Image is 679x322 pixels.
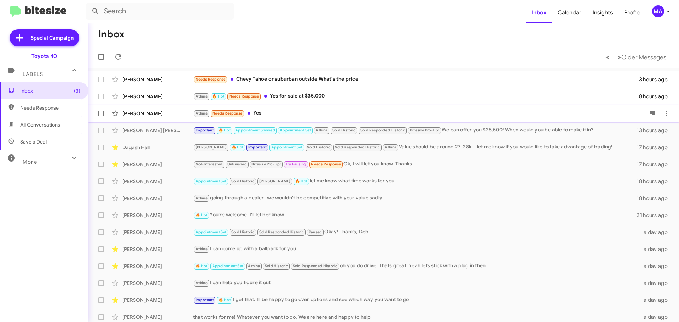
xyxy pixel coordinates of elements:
span: [PERSON_NAME] [196,145,227,150]
span: Athina [384,145,396,150]
span: Unfinished [227,162,247,166]
span: Athina [196,94,208,99]
span: Inbox [526,2,552,23]
span: Bitesize Pro-Tip! [251,162,281,166]
div: You're welcome. I'll let her know. [193,211,637,219]
span: Not-Interested [196,162,223,166]
span: Sold Historic [265,264,288,268]
span: Important [196,298,214,302]
div: MA [652,5,664,17]
a: Calendar [552,2,587,23]
span: Appointment Set [212,264,243,268]
a: Profile [619,2,646,23]
div: We can offer you $25,500! When would you be able to make it in? [193,126,637,134]
span: Athina [196,111,208,116]
span: « [605,53,609,62]
span: Needs Response [20,104,80,111]
span: Appointment Set [271,145,302,150]
span: Needs Response [311,162,341,166]
div: [PERSON_NAME] [122,161,193,168]
span: » [617,53,621,62]
div: [PERSON_NAME] [122,195,193,202]
span: Appointment Showed [235,128,275,133]
div: let me know what time works for you [193,177,637,185]
span: All Conversations [20,121,60,128]
div: I can help you figure it out [193,279,639,287]
span: [PERSON_NAME] [259,179,291,183]
div: a day ago [639,297,673,304]
span: Sold Historic [231,230,255,234]
div: 18 hours ago [637,195,673,202]
span: Sold Responded Historic [259,230,304,234]
span: 🔥 Hot [219,128,231,133]
nav: Page navigation example [602,50,671,64]
span: 🔥 Hot [196,264,208,268]
span: Sold Responded Historic [335,145,380,150]
div: Okay! Thanks, Deb [193,228,639,236]
div: 13 hours ago [637,127,673,134]
div: 17 hours ago [637,144,673,151]
div: a day ago [639,263,673,270]
span: Try Pausing [286,162,306,166]
div: 8 hours ago [639,93,673,100]
span: 🔥 Hot [196,213,208,217]
span: (3) [74,87,80,94]
div: [PERSON_NAME] [PERSON_NAME] [122,127,193,134]
div: a day ago [639,280,673,287]
a: Insights [587,2,619,23]
button: Next [613,50,671,64]
span: Athina [196,281,208,285]
span: Labels [23,71,43,77]
span: Sold Historic [231,179,255,183]
span: Paused [309,230,322,234]
div: oh you do drive! Thats great. Yeah lets stick with a plug in then [193,262,639,270]
span: Appointment Set [196,179,227,183]
div: [PERSON_NAME] [122,229,193,236]
div: [PERSON_NAME] [122,93,193,100]
span: Athina [315,128,327,133]
span: Sold Historic [332,128,356,133]
span: Older Messages [621,53,666,61]
span: 🔥 Hot [212,94,224,99]
span: Appointment Set [280,128,311,133]
span: Important [196,128,214,133]
div: Ok, I will let you know. Thanks [193,160,637,168]
h1: Inbox [98,29,124,40]
a: Special Campaign [10,29,79,46]
button: MA [646,5,671,17]
span: Sold Historic [307,145,330,150]
span: Inbox [20,87,80,94]
div: [PERSON_NAME] [122,280,193,287]
div: 21 hours ago [637,212,673,219]
div: 3 hours ago [639,76,673,83]
span: Sold Responded Historic [293,264,338,268]
div: I can come up with a ballpark for you [193,245,639,253]
span: Needs Response [196,77,226,82]
span: Appointment Set [196,230,227,234]
div: I get that. Ill be happy to go over options and see which way you want to go [193,296,639,304]
input: Search [86,3,234,20]
span: Athina [196,247,208,251]
span: More [23,159,37,165]
span: Sold Responded Historic [360,128,405,133]
button: Previous [601,50,614,64]
div: [PERSON_NAME] [122,246,193,253]
span: Important [248,145,267,150]
span: Save a Deal [20,138,47,145]
span: 🔥 Hot [232,145,244,150]
div: Value should be around 27-28k... let me know if you would like to take advantage of trading! [193,143,637,151]
div: Toyota 40 [31,53,57,60]
span: 🔥 Hot [219,298,231,302]
div: Yes for sale at $35,000 [193,92,639,100]
span: Bitesize Pro-Tip! [410,128,439,133]
div: a day ago [639,229,673,236]
div: Yes [193,109,645,117]
span: Needs Response [229,94,259,99]
div: [PERSON_NAME] [122,212,193,219]
span: Athina [196,196,208,200]
span: Special Campaign [31,34,74,41]
div: [PERSON_NAME] [122,76,193,83]
div: a day ago [639,246,673,253]
div: [PERSON_NAME] [122,178,193,185]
